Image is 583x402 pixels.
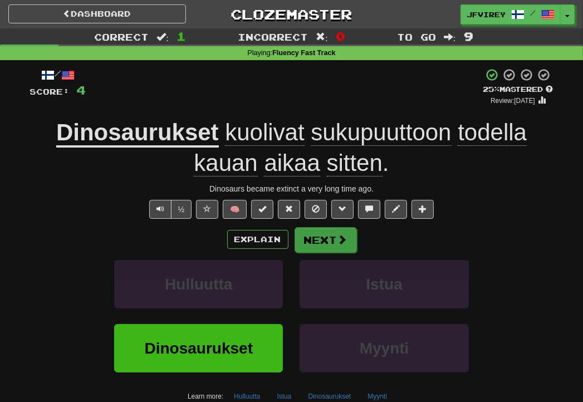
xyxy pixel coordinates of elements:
span: sukupuuttoon [311,119,451,146]
u: Dinosaurukset [56,119,219,148]
span: Myynti [360,340,409,357]
button: Ignore sentence (alt+i) [305,200,327,219]
button: Discuss sentence (alt+u) [358,200,380,219]
div: Text-to-speech controls [147,200,192,219]
button: Set this sentence to 100% Mastered (alt+m) [251,200,273,219]
span: Score: [30,87,70,96]
button: Dinosaurukset [114,324,283,372]
button: Reset to 0% Mastered (alt+r) [278,200,300,219]
button: 🧠 [223,200,247,219]
span: 9 [464,30,473,43]
span: Incorrect [238,31,308,42]
button: Add to collection (alt+a) [411,200,434,219]
span: 1 [177,30,186,43]
a: Clozemaster [203,4,380,24]
span: Dinosaurukset [145,340,253,357]
a: Dashboard [8,4,186,23]
span: : [316,32,328,42]
span: 0 [336,30,345,43]
span: : [156,32,169,42]
span: todella [458,119,527,146]
button: Myynti [300,324,468,372]
button: Play sentence audio (ctl+space) [149,200,172,219]
span: 25 % [483,85,500,94]
button: Favorite sentence (alt+f) [196,200,218,219]
button: Edit sentence (alt+d) [385,200,407,219]
div: Dinosaurs became extinct a very long time ago. [30,183,553,194]
span: Correct [94,31,149,42]
span: : [444,32,456,42]
button: Grammar (alt+g) [331,200,354,219]
span: kauan [194,150,257,177]
small: Review: [DATE] [491,97,535,105]
span: aikaa [264,150,320,177]
span: Hulluutta [165,276,232,293]
span: To go [397,31,436,42]
span: . [194,119,527,177]
span: jfvirey [467,9,506,19]
a: jfvirey / [460,4,561,24]
span: kuolivat [225,119,304,146]
button: Istua [300,260,468,308]
span: 4 [77,83,86,97]
div: Mastered [483,85,553,95]
span: sitten [327,150,383,177]
strong: Fluency Fast Track [272,49,335,57]
span: Istua [366,276,402,293]
button: Hulluutta [114,260,283,308]
small: Learn more: [188,393,223,400]
span: / [530,9,536,17]
button: ½ [171,200,192,219]
div: / [30,68,86,82]
button: Next [295,227,357,253]
button: Explain [227,230,288,249]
